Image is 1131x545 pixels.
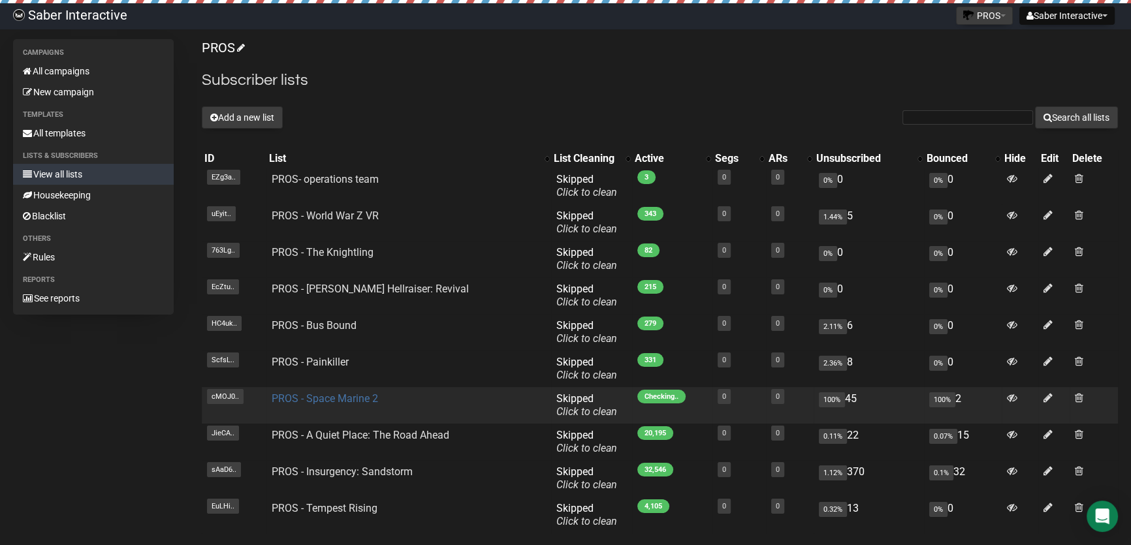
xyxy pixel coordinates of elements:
a: PROS - A Quiet Place: The Road Ahead [272,429,449,441]
span: 100% [929,392,955,407]
span: 0% [929,173,948,188]
span: 0% [929,210,948,225]
a: Click to clean [556,259,617,272]
th: Edit: No sort applied, sorting is disabled [1038,149,1070,168]
th: Hide: No sort applied, sorting is disabled [1002,149,1038,168]
td: 6 [814,314,924,350]
span: 2.36% [819,356,847,371]
th: ID: No sort applied, sorting is disabled [202,149,266,168]
a: Click to clean [556,332,617,345]
span: 763Lg.. [207,243,240,258]
td: 8 [814,350,924,387]
a: Housekeeping [13,185,174,206]
td: 13 [814,497,924,533]
span: 0.1% [929,465,953,480]
span: 0.07% [929,429,957,444]
th: Unsubscribed: No sort applied, activate to apply an ascending sort [814,149,924,168]
a: Blacklist [13,206,174,226]
button: Add a new list [202,106,283,129]
div: ARs [769,152,801,165]
span: Skipped [556,246,617,272]
a: PROS - World War Z VR [272,210,379,222]
a: PROS- operations team [272,173,379,185]
th: Bounced: No sort applied, activate to apply an ascending sort [924,149,1002,168]
a: 0 [776,465,780,474]
span: 0.32% [819,502,847,517]
div: Unsubscribed [816,152,911,165]
div: List [269,152,538,165]
a: Click to clean [556,478,617,491]
button: Saber Interactive [1019,7,1115,25]
a: 0 [722,502,726,510]
div: Hide [1004,152,1036,165]
a: 0 [722,319,726,328]
td: 45 [814,387,924,424]
td: 0 [814,241,924,277]
a: View all lists [13,164,174,185]
a: 0 [776,356,780,364]
li: Reports [13,272,174,288]
span: 0% [929,283,948,298]
a: PROS - Painkiller [272,356,349,368]
td: 0 [924,241,1002,277]
span: EZg3a.. [207,170,240,185]
span: 0% [819,283,837,298]
span: 100% [819,392,845,407]
div: Active [635,152,699,165]
a: 0 [776,210,780,218]
div: Open Intercom Messenger [1087,501,1118,532]
a: 0 [722,283,726,291]
span: 1.44% [819,210,847,225]
li: Campaigns [13,45,174,61]
li: Templates [13,107,174,123]
span: Skipped [556,502,617,527]
a: 0 [722,392,726,401]
td: 0 [924,314,1002,350]
span: HC4uk.. [207,316,242,331]
button: Search all lists [1035,106,1118,129]
a: 0 [776,283,780,291]
button: PROS [956,7,1013,25]
a: Click to clean [556,442,617,454]
span: 0% [929,356,948,371]
span: uEyit.. [207,206,236,221]
span: JieCA.. [207,426,239,441]
div: Segs [715,152,753,165]
td: 0 [924,204,1002,241]
span: Skipped [556,283,617,308]
td: 0 [924,168,1002,204]
a: All templates [13,123,174,144]
a: Click to clean [556,405,617,418]
a: PROS - The Knightling [272,246,374,258]
li: Others [13,231,174,247]
h2: Subscriber lists [202,69,1118,92]
a: Click to clean [556,223,617,235]
span: EcZtu.. [207,279,239,294]
a: 0 [776,173,780,181]
img: favicons [963,10,974,20]
span: 3 [637,170,656,184]
td: 370 [814,460,924,497]
a: Click to clean [556,186,617,198]
div: Edit [1041,152,1067,165]
span: 0% [819,246,837,261]
span: 82 [637,243,660,257]
a: 0 [722,465,726,474]
a: Rules [13,247,174,268]
span: Checking.. [637,390,686,403]
span: Skipped [556,319,617,345]
a: PROS [202,40,243,55]
a: 0 [722,210,726,218]
div: Bounced [927,152,989,165]
th: ARs: No sort applied, activate to apply an ascending sort [766,149,814,168]
th: Segs: No sort applied, activate to apply an ascending sort [712,149,766,168]
span: ScfsL.. [207,352,239,367]
a: PROS - Tempest Rising [272,502,377,514]
td: 15 [924,424,1002,460]
td: 0 [924,350,1002,387]
span: 331 [637,353,663,367]
a: 0 [722,173,726,181]
span: 20,195 [637,426,673,440]
span: Skipped [556,210,617,235]
span: 215 [637,280,663,294]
